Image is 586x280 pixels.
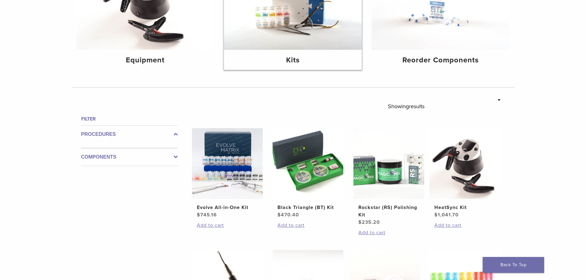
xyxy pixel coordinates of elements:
a: Add to cart: “Black Triangle (BT) Kit” [277,222,338,229]
h2: HeatSync Kit [434,204,495,211]
h2: Evolve All-in-One Kit [197,204,258,211]
bdi: 1,041.70 [434,212,459,218]
a: Add to cart: “HeatSync Kit” [434,222,495,229]
span: $ [358,219,362,225]
a: Evolve All-in-One KitEvolve All-in-One Kit $745.16 [192,128,263,219]
img: Rockstar (RS) Polishing Kit [353,128,424,199]
a: Black Triangle (BT) KitBlack Triangle (BT) Kit $470.40 [272,128,344,219]
img: Black Triangle (BT) Kit [273,128,343,199]
bdi: 470.40 [277,212,299,218]
bdi: 235.20 [358,219,380,225]
span: $ [197,212,200,218]
p: Showing results [388,100,425,113]
label: Procedures [81,131,178,138]
a: Rockstar (RS) Polishing KitRockstar (RS) Polishing Kit $235.20 [353,128,425,226]
h4: Equipment [82,55,209,66]
h2: Rockstar (RS) Polishing Kit [358,204,419,219]
span: $ [277,212,281,218]
h4: Filter [81,115,178,123]
a: Back To Top [483,257,544,273]
bdi: 745.16 [197,212,217,218]
h4: Reorder Components [377,55,504,66]
h2: Black Triangle (BT) Kit [277,204,338,211]
a: Add to cart: “Evolve All-in-One Kit” [197,222,258,229]
label: Components [81,153,178,161]
span: $ [434,212,438,218]
h4: Kits [229,55,357,66]
img: Evolve All-in-One Kit [192,128,263,199]
img: HeatSync Kit [429,128,500,199]
a: Add to cart: “Rockstar (RS) Polishing Kit” [358,229,419,236]
a: HeatSync KitHeatSync Kit $1,041.70 [429,128,501,219]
